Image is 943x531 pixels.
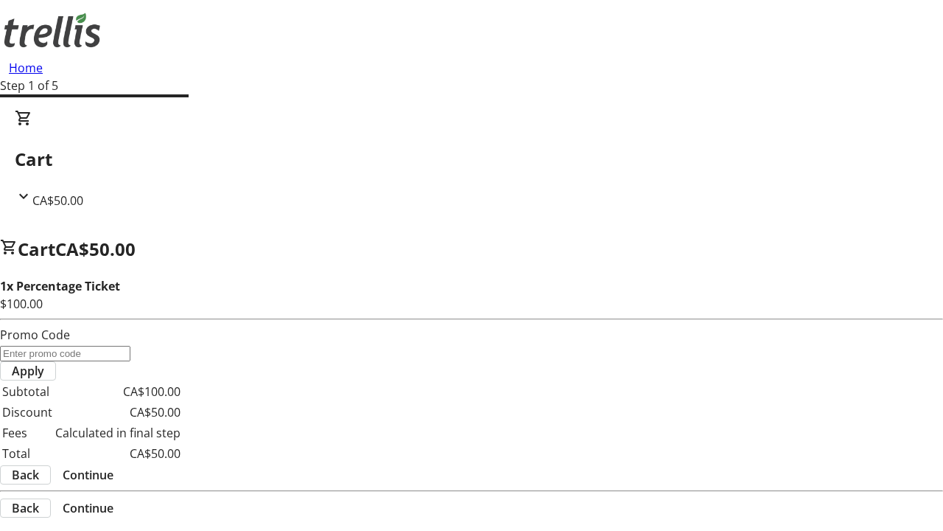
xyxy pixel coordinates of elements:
[55,403,181,422] td: CA$50.00
[12,499,39,517] span: Back
[63,466,113,484] span: Continue
[55,382,181,401] td: CA$100.00
[51,499,125,517] button: Continue
[1,403,53,422] td: Discount
[15,146,928,173] h2: Cart
[15,109,928,209] div: CartCA$50.00
[18,237,55,261] span: Cart
[55,423,181,442] td: Calculated in final step
[63,499,113,517] span: Continue
[51,466,125,484] button: Continue
[55,237,136,261] span: CA$50.00
[32,192,83,209] span: CA$50.00
[12,362,44,380] span: Apply
[1,423,53,442] td: Fees
[1,444,53,463] td: Total
[1,382,53,401] td: Subtotal
[55,444,181,463] td: CA$50.00
[12,466,39,484] span: Back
